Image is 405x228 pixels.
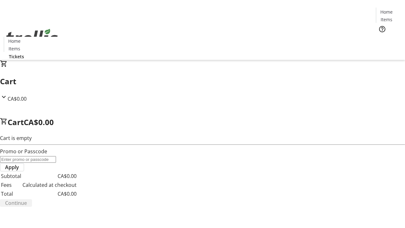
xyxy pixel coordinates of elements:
[1,181,22,189] td: Fees
[24,117,54,127] span: CA$0.00
[376,23,389,35] button: Help
[381,37,396,43] span: Tickets
[376,16,396,23] a: Items
[381,16,392,23] span: Items
[5,163,19,171] span: Apply
[376,9,396,15] a: Home
[1,190,22,198] td: Total
[9,45,20,52] span: Items
[4,38,24,44] a: Home
[9,53,24,60] span: Tickets
[4,53,29,60] a: Tickets
[1,172,22,180] td: Subtotal
[22,190,77,198] td: CA$0.00
[4,45,24,52] a: Items
[376,37,401,43] a: Tickets
[4,22,60,54] img: Orient E2E Organization anWVwFg3SF's Logo
[8,95,27,102] span: CA$0.00
[22,172,77,180] td: CA$0.00
[380,9,393,15] span: Home
[22,181,77,189] td: Calculated at checkout
[8,38,21,44] span: Home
